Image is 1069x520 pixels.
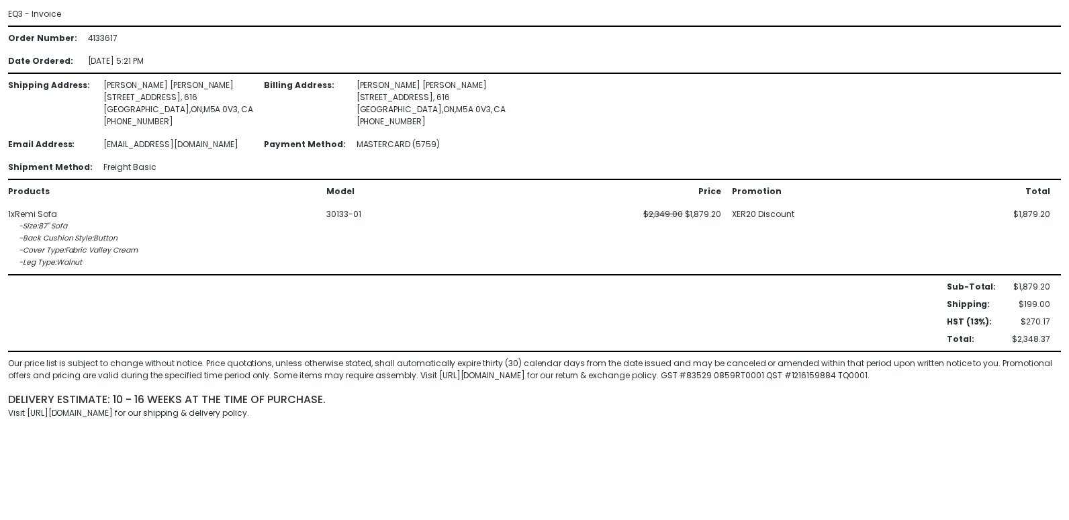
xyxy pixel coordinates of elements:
[103,138,253,150] div: [EMAIL_ADDRESS][DOMAIN_NAME]
[8,185,316,198] div: Products
[1012,333,1050,345] div: $2,348.37
[8,161,93,173] div: Shipment Method :
[8,392,326,407] span: delivery estimate: 10 - 16 weeks at the time of purchase.
[357,138,506,150] div: MASTERCARD (5759)
[19,220,316,232] div: - Size : 87" Sofa
[8,138,93,150] div: Email Address :
[1025,185,1050,198] div: Total
[947,333,996,345] div: Total :
[88,55,144,67] div: [DATE] 5:21 PM
[8,32,77,44] div: Order Number :
[19,245,316,257] div: - Cover Type : Fabric Valley Cream
[732,185,886,198] div: Promotion
[8,357,1061,382] div: Our price list is subject to change without notice. Price quotations, unless otherwise stated, sh...
[1012,316,1050,328] div: $270.17
[88,32,144,44] div: 4133617
[1012,281,1050,293] div: $1,879.20
[103,79,253,128] div: [PERSON_NAME] [PERSON_NAME] [STREET_ADDRESS] , 616 [GEOGRAPHIC_DATA] , ON , M5A 0V3 , CA
[1013,208,1050,269] div: $1,879.20
[357,79,506,128] div: [PERSON_NAME] [PERSON_NAME] [STREET_ADDRESS] , 616 [GEOGRAPHIC_DATA] , ON , M5A 0V3 , CA
[947,281,996,293] div: Sub-Total :
[698,185,721,198] div: Price
[947,316,996,328] div: HST (13%) :
[19,257,316,269] div: - Leg Type : Walnut
[643,208,721,269] div: $1,879.20
[8,208,316,220] div: 1 x Remi Sofa
[19,232,316,245] div: - Back Cushion Style : Button
[1012,298,1050,310] div: $199.00
[947,298,996,310] div: Shipping :
[357,116,506,128] div: [PHONE_NUMBER]
[264,138,345,150] div: Payment Method :
[326,208,480,220] div: 30133-01
[326,185,480,198] div: Model
[732,208,886,269] div: XER20 Discount
[8,79,93,128] div: Shipping Address :
[8,55,77,67] div: Date Ordered :
[103,116,253,128] div: [PHONE_NUMBER]
[643,208,683,220] span: $2,349.00
[8,407,1061,419] div: Visit [URL][DOMAIN_NAME] for our shipping & delivery policy.
[103,161,253,173] div: Freight Basic
[8,8,1061,419] div: EQ3 - Invoice
[264,79,345,128] div: Billing Address :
